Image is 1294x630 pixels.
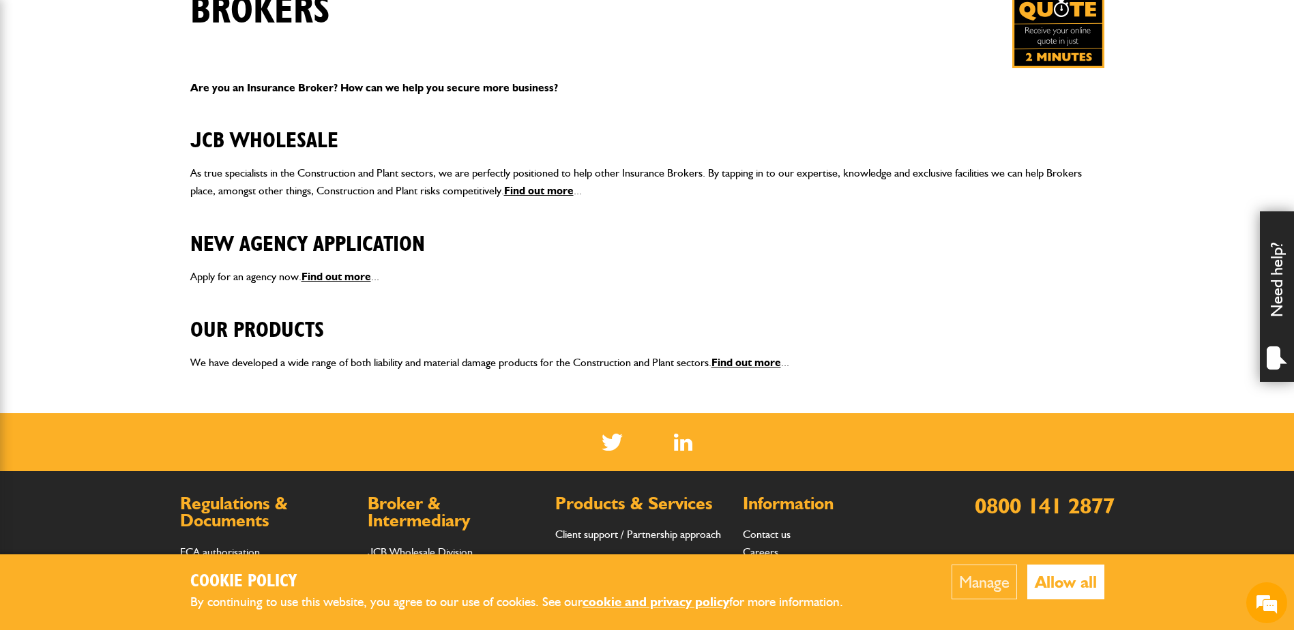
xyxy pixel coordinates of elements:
a: Client support / Partnership approach [555,528,721,541]
a: JCB Wholesale Division [368,545,473,558]
h2: Cookie Policy [190,571,866,592]
a: 0800 141 2877 [975,492,1115,519]
p: We have developed a wide range of both liability and material damage products for the Constructio... [190,354,1104,372]
a: LinkedIn [674,434,692,451]
h2: Regulations & Documents [180,495,354,530]
p: By continuing to use this website, you agree to our use of cookies. See our for more information. [190,592,866,613]
a: FCA authorisation [180,545,260,558]
h2: New Agency Application [190,211,1104,257]
img: Linked In [674,434,692,451]
p: As true specialists in the Construction and Plant sectors, we are perfectly positioned to help ot... [190,164,1104,199]
a: Find out more [504,184,574,197]
h2: Products & Services [555,495,729,513]
button: Manage [952,565,1017,599]
a: Find out more [302,270,371,283]
h2: Broker & Intermediary [368,495,542,530]
p: Are you an Insurance Broker? How can we help you secure more business? [190,79,1104,97]
h2: JCB Wholesale [190,107,1104,153]
a: Contact us [743,528,791,541]
p: Apply for an agency now. ... [190,268,1104,286]
div: Need help? [1260,211,1294,382]
button: Allow all [1027,565,1104,599]
a: Careers [743,545,778,558]
a: cookie and privacy policy [583,594,729,610]
a: Find out more [711,356,781,369]
img: Twitter [602,434,623,451]
h2: Our Products [190,297,1104,343]
h2: Information [743,495,917,513]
